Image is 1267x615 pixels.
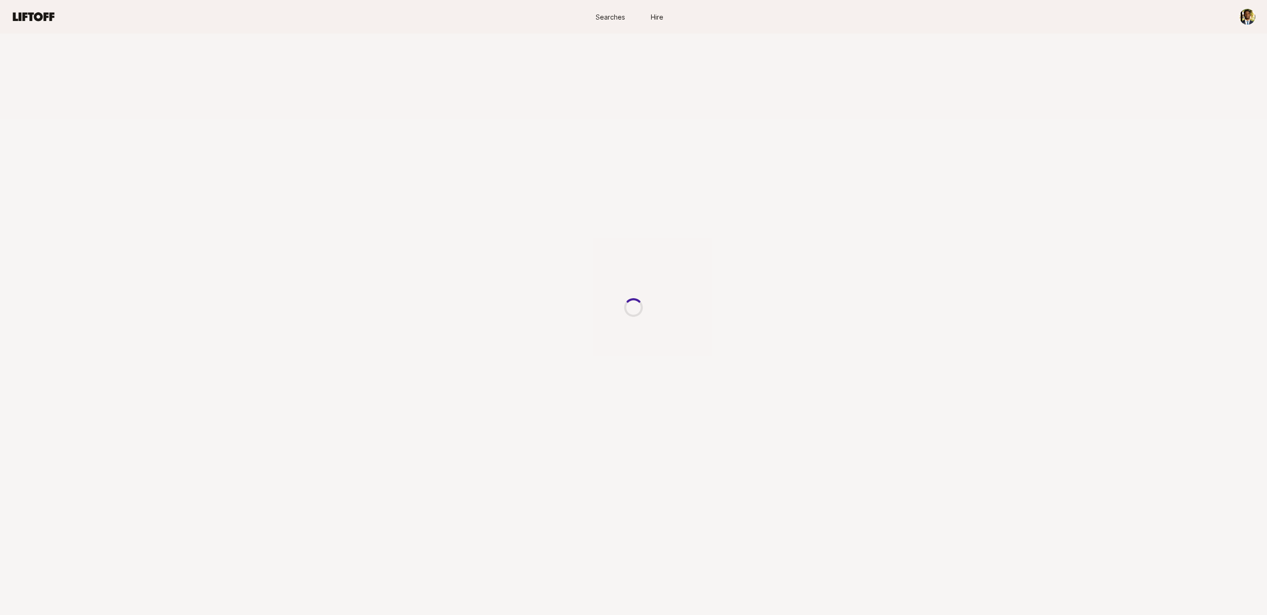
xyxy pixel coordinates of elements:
span: Hire [651,12,663,22]
button: Cameron Baker [1239,8,1256,25]
a: Searches [587,8,633,26]
a: Hire [633,8,680,26]
span: Searches [596,12,625,22]
img: Cameron Baker [1239,9,1255,25]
